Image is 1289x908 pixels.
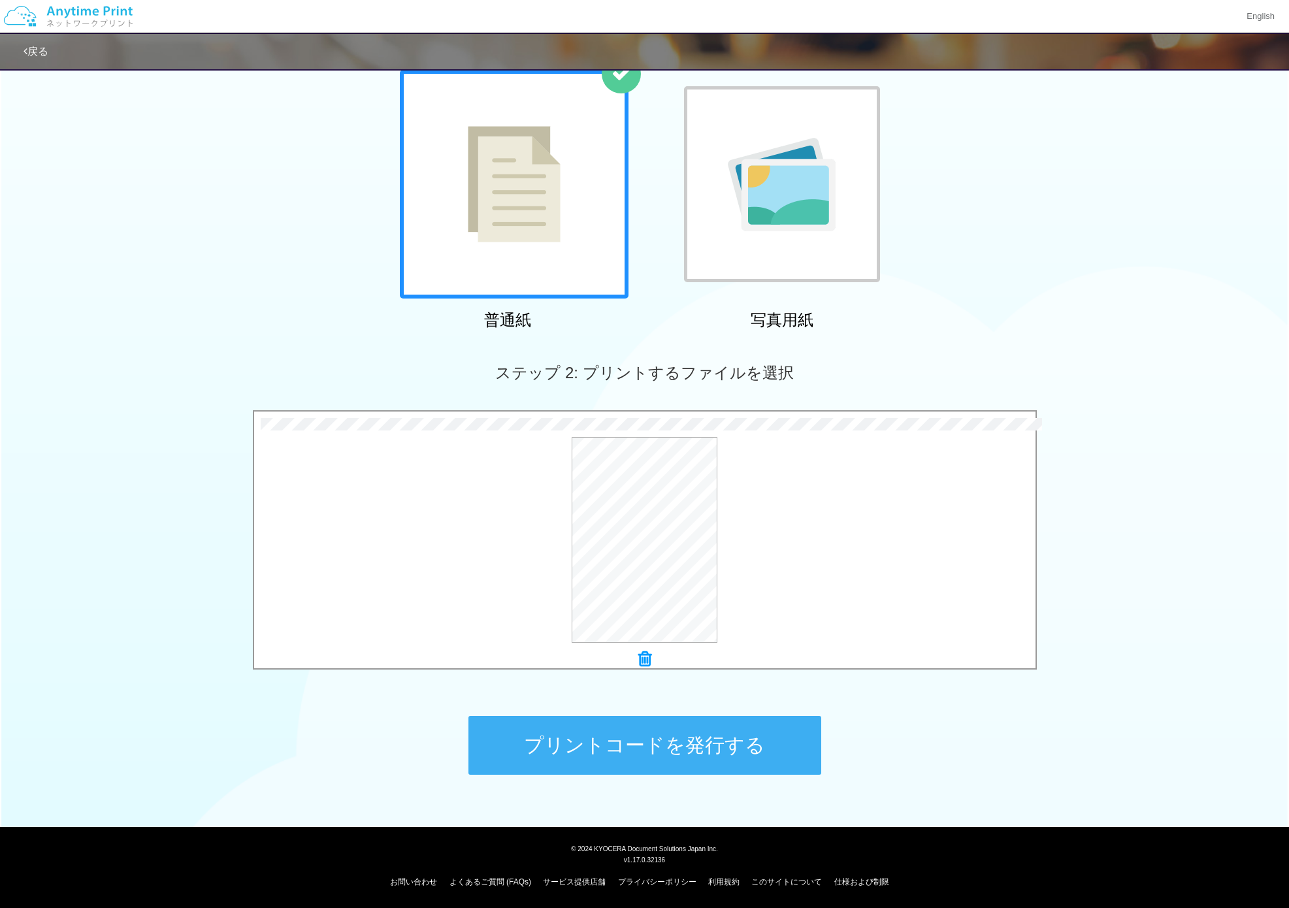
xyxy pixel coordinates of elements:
[390,877,437,886] a: お問い合わせ
[24,46,48,57] a: 戻る
[751,877,822,886] a: このサイトについて
[449,877,531,886] a: よくあるご質問 (FAQs)
[834,877,889,886] a: 仕様および制限
[624,856,665,864] span: v1.17.0.32136
[668,312,896,329] h2: 写真用紙
[468,716,821,775] button: プリントコードを発行する
[618,877,696,886] a: プライバシーポリシー
[728,138,836,231] img: photo-paper.png
[468,126,561,242] img: plain-paper.png
[571,844,718,852] span: © 2024 KYOCERA Document Solutions Japan Inc.
[495,364,793,381] span: ステップ 2: プリントするファイルを選択
[393,312,622,329] h2: 普通紙
[708,877,740,886] a: 利用規約
[543,877,606,886] a: サービス提供店舗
